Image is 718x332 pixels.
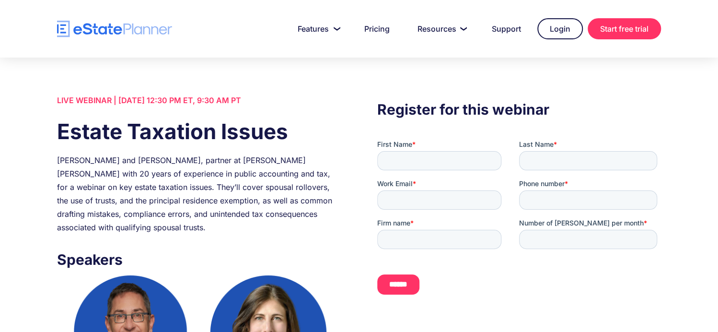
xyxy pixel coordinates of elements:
[57,21,172,37] a: home
[377,140,661,303] iframe: Form 0
[480,19,533,38] a: Support
[537,18,583,39] a: Login
[286,19,348,38] a: Features
[57,154,341,234] div: [PERSON_NAME] and [PERSON_NAME], partner at [PERSON_NAME] [PERSON_NAME] with 20 years of experien...
[57,94,341,107] div: LIVE WEBINAR | [DATE] 12:30 PM ET, 9:30 AM PT
[57,249,341,271] h3: Speakers
[588,18,661,39] a: Start free trial
[377,98,661,120] h3: Register for this webinar
[57,117,341,146] h1: Estate Taxation Issues
[353,19,401,38] a: Pricing
[406,19,475,38] a: Resources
